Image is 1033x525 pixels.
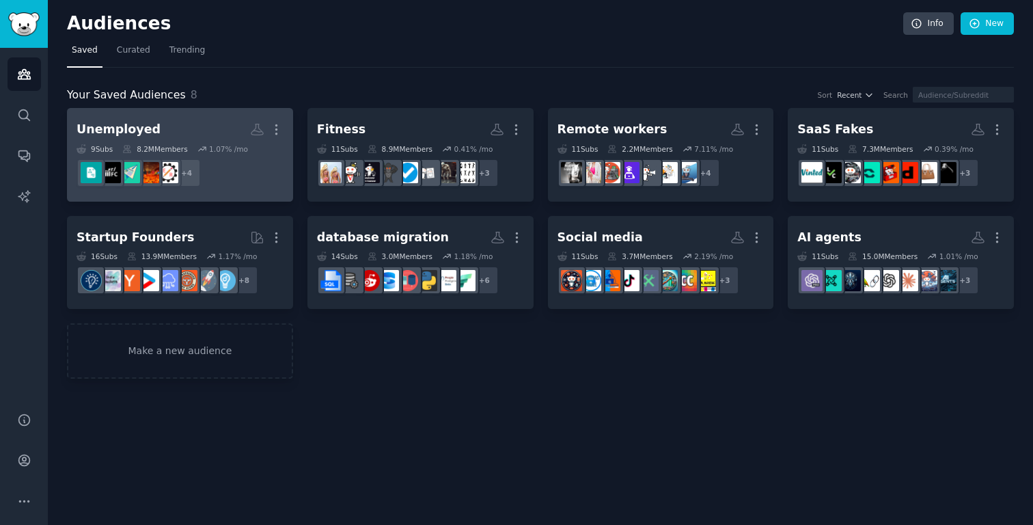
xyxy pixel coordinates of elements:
[454,162,476,183] img: Exercise
[557,252,598,261] div: 11 Sub s
[837,90,874,100] button: Recent
[317,144,358,154] div: 11 Sub s
[939,252,978,261] div: 1.01 % /mo
[340,270,361,291] img: dataengineering
[711,266,739,295] div: + 3
[883,90,908,100] div: Search
[470,159,499,187] div: + 3
[657,270,678,291] img: Affiliatemarketing
[117,44,150,57] span: Curated
[77,121,161,138] div: Unemployed
[215,270,236,291] img: Entrepreneur
[637,270,659,291] img: contentcreation
[67,323,293,379] a: Make a new audience
[340,162,361,183] img: FitnessDE
[470,266,499,295] div: + 6
[897,162,918,183] img: Depop
[157,270,178,291] img: SaaS
[368,144,432,154] div: 8.9M Members
[695,270,716,291] img: DigitalMarketingHelp
[77,229,194,246] div: Startup Founders
[580,162,601,183] img: onlinejobsforall
[454,144,493,154] div: 0.41 % /mo
[797,121,873,138] div: SaaS Fakes
[859,162,880,183] img: SneakersIndia
[378,162,399,183] img: veganfitness
[788,216,1014,310] a: AI agents11Subs15.0MMembers1.01% /mo+3aiagentsAI_AgentsClaudeAIOpenAILangChainPostAILLMDevsChatGP...
[176,270,197,291] img: EntrepreneurRideAlong
[112,40,155,68] a: Curated
[557,229,643,246] div: Social media
[913,87,1014,103] input: Audience/Subreddit
[916,270,937,291] img: AI_Agents
[209,144,248,154] div: 1.07 % /mo
[818,90,833,100] div: Sort
[657,162,678,183] img: RemoteJobs
[67,87,186,104] span: Your Saved Audiences
[172,159,201,187] div: + 4
[599,270,620,291] img: DigitalMarketingHack
[599,162,620,183] img: passive_income
[218,252,257,261] div: 1.17 % /mo
[378,270,399,291] img: SQLServer
[165,40,210,68] a: Trending
[797,229,862,246] div: AI agents
[859,270,880,291] img: LangChain
[416,270,437,291] img: Python
[935,144,974,154] div: 0.39 % /mo
[561,162,582,183] img: RemoteWorkers
[119,270,140,291] img: ycombinator
[435,270,456,291] img: PostgreSQL
[72,44,98,57] span: Saved
[397,162,418,183] img: AskFitnessIndia
[454,252,493,261] div: 1.18 % /mo
[821,270,842,291] img: LLMDevs
[903,12,954,36] a: Info
[81,270,102,291] img: Entrepreneurship
[788,108,1014,202] a: SaaS Fakes11Subs7.3MMembers0.39% /mo+3RickowenshandbagsDepopsneakermarketSneakersIndiaSneakersLeg...
[230,266,258,295] div: + 8
[561,270,582,291] img: socialmedia
[169,44,205,57] span: Trending
[8,12,40,36] img: GummySearch logo
[618,162,639,183] img: RemoteJobHunters
[397,270,418,291] img: datasets
[848,252,918,261] div: 15.0M Members
[307,216,534,310] a: database migration14Subs3.0MMembers1.18% /mo+6MicrosoftFabricPostgreSQLPythondatasetsSQLServerTar...
[77,144,113,154] div: 9 Sub s
[454,270,476,291] img: MicrosoftFabric
[950,266,979,295] div: + 3
[676,162,697,183] img: ForHireFreelancers
[607,144,672,154] div: 2.2M Members
[797,252,838,261] div: 11 Sub s
[548,216,774,310] a: Social media11Subs3.7MMembers2.19% /mo+3DigitalMarketingHelpContentCreatorsAffiliatemarketingcont...
[557,144,598,154] div: 11 Sub s
[694,252,733,261] div: 2.19 % /mo
[317,229,449,246] div: database migration
[935,162,956,183] img: Rickowens
[435,162,456,183] img: fitness30plus
[307,108,534,202] a: Fitness11Subs8.9MMembers0.41% /mo+3Exercisefitness30plusloseitAskFitnessIndiaveganfitnessindianfi...
[848,144,913,154] div: 7.3M Members
[359,162,380,183] img: indianfitness
[157,162,178,183] img: EngineeringResumes
[607,252,672,261] div: 3.7M Members
[840,162,861,183] img: Sneakers
[878,270,899,291] img: OpenAI
[100,270,121,291] img: indiehackers
[81,162,102,183] img: jobs
[916,162,937,183] img: handbags
[122,144,187,154] div: 8.2M Members
[837,90,862,100] span: Recent
[878,162,899,183] img: sneakermarket
[676,270,697,291] img: ContentCreators
[840,270,861,291] img: PostAI
[77,252,118,261] div: 16 Sub s
[580,270,601,291] img: onlyfansadvice
[67,40,102,68] a: Saved
[119,162,140,183] img: resumes
[637,162,659,183] img: freelance_forhire
[897,270,918,291] img: ClaudeAI
[320,162,342,183] img: PetiteFitness
[359,270,380,291] img: Target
